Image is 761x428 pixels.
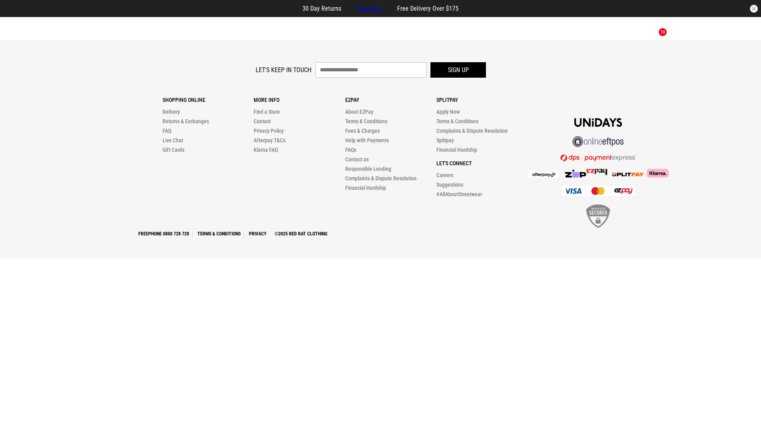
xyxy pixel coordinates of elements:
a: Privacy Policy [254,128,284,134]
a: Delivery [163,109,180,115]
a: Splitpay [436,137,454,143]
img: Zip [564,170,587,178]
a: Responsible Lending [345,166,391,172]
a: Trustpilot [357,5,381,12]
button: Sign up [430,62,486,78]
span: 30 Day Returns [302,5,341,12]
p: More Info [254,97,345,103]
p: Splitpay [436,97,528,103]
a: Terms & Conditions [194,231,244,237]
img: Cards [560,185,636,197]
a: #AllAboutStreetwear [436,191,482,197]
a: FAQ [163,128,171,134]
a: Careers [436,172,453,178]
a: Complaints & Dispute Resolution [345,175,417,182]
a: Sale [183,28,196,35]
div: 10 [660,29,665,35]
a: Find a Store [254,109,280,115]
a: Apply Now [436,109,460,115]
a: Fees & Charges [345,128,380,134]
a: Complaints & Dispute Resolution [436,128,508,134]
img: SSL [586,204,610,228]
a: Contact us [345,156,369,162]
a: Freephone 0800 728 728 [135,231,193,237]
a: Women [150,28,170,35]
img: Redrat logo [355,25,407,37]
img: Klarna [644,169,669,178]
a: FAQs [345,147,356,153]
p: Shopping Online [163,97,254,103]
a: Gift Cards [163,147,184,153]
a: Contact [254,118,271,124]
img: online eftpos [572,136,624,147]
label: Let's keep in touch [256,66,312,74]
a: Terms & Conditions [436,118,478,124]
a: Terms & Conditions [345,118,387,124]
a: Returns & Exchanges [163,118,209,124]
img: DPS [560,154,636,161]
a: Help with Payments [345,137,389,143]
a: Men [125,28,137,35]
a: Live Chat [163,137,183,143]
img: Unidays [574,118,622,127]
a: ©2025 Red Rat Clothing [272,231,331,237]
a: 10 [656,27,663,36]
a: Privacy [246,231,270,237]
a: About EZPay [345,109,373,115]
img: Splitpay [612,172,644,176]
img: Splitpay [587,169,607,175]
a: Afterpay T&Cs [254,137,285,143]
p: Ezpay [345,97,436,103]
a: Klarna FAQ [254,147,278,153]
a: Financial Hardship [436,147,477,153]
span: Free Delivery Over $175 [397,5,459,12]
p: Let's Connect [436,160,528,166]
a: Financial Hardship [345,185,386,191]
img: Afterpay [528,172,560,178]
a: Suggestions [436,182,463,188]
